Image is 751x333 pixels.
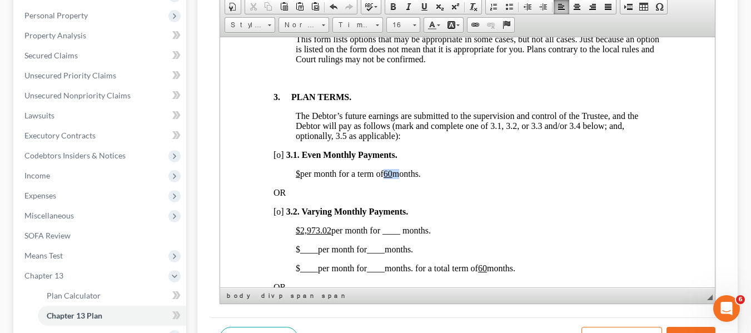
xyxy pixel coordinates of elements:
[736,295,745,304] span: 6
[220,37,715,287] iframe: Rich Text Editor, document-ckeditor
[71,170,188,179] span: .2. Varying Monthly Payments.
[386,17,420,33] a: 16
[16,86,186,106] a: Unsecured Nonpriority Claims
[38,286,186,306] a: Plan Calculator
[713,295,740,322] iframe: Intercom live chat
[258,226,267,236] u: 60
[76,132,80,141] u: $
[80,207,98,217] span: ____
[47,311,102,320] span: Chapter 13 Plan
[279,18,318,32] span: Normal
[24,151,126,160] span: Codebtors Insiders & Notices
[24,51,78,60] span: Secured Claims
[289,290,319,301] a: span element
[66,170,71,179] span: 3
[387,18,409,32] span: 16
[16,126,186,146] a: Executory Contracts
[71,113,177,122] span: .1. Even Monthly Payments.
[278,17,329,33] a: Normal
[76,188,211,198] span: per month for ____ months.
[277,290,287,301] a: p element
[424,18,444,32] a: Text Color
[53,113,64,122] span: [o]
[483,18,499,32] a: Unlink
[24,111,54,120] span: Lawsuits
[76,188,111,198] u: $2,973.02
[76,132,201,141] span: per month for a term of months.
[147,207,165,217] span: ____
[24,211,74,220] span: Miscellaneous
[53,245,66,255] span: OR
[24,171,50,180] span: Income
[16,226,186,246] a: SOFA Review
[333,18,372,32] span: Times New Roman
[16,106,186,126] a: Lawsuits
[53,55,131,64] strong: 3. PLAN TERMS.
[38,306,186,326] a: Chapter 13 Plan
[47,291,101,300] span: Plan Calculator
[444,18,463,32] a: Background Color
[24,131,96,140] span: Executory Contracts
[499,18,514,32] a: Anchor
[24,251,63,260] span: Means Test
[24,11,88,20] span: Personal Property
[24,231,71,240] span: SOFA Review
[76,207,193,217] span: $ per month for months.
[24,191,56,200] span: Expenses
[24,271,63,280] span: Chapter 13
[259,290,276,301] a: div element
[24,31,86,40] span: Property Analysis
[76,226,295,236] span: $ per month for months. for a total term of months.
[76,74,418,103] span: The Debtor’s future earnings are submitted to the supervision and control of the Trustee, and the...
[24,71,116,80] span: Unsecured Priority Claims
[16,66,186,86] a: Unsecured Priority Claims
[332,17,383,33] a: Times New Roman
[53,170,64,179] span: [o]
[225,290,258,301] a: body element
[16,46,186,66] a: Secured Claims
[53,151,66,160] font: OR
[707,295,713,300] span: Resize
[225,17,275,33] a: Styles
[66,113,71,122] span: 3
[80,226,98,236] span: ____
[467,18,483,32] a: Link
[163,132,172,141] u: 60
[225,18,264,32] span: Styles
[147,226,165,236] span: ____
[16,26,186,46] a: Property Analysis
[320,290,350,301] a: span element
[24,91,131,100] span: Unsecured Nonpriority Claims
